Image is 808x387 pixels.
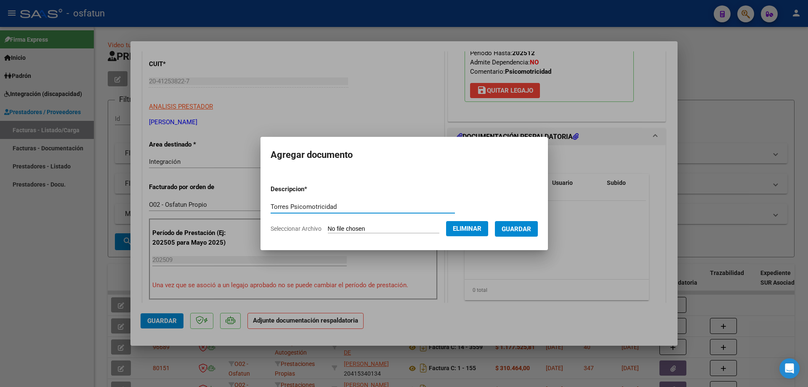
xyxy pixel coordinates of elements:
[453,225,481,232] span: Eliminar
[502,225,531,233] span: Guardar
[271,184,351,194] p: Descripcion
[271,225,322,232] span: Seleccionar Archivo
[779,358,800,379] div: Open Intercom Messenger
[495,221,538,237] button: Guardar
[446,221,488,236] button: Eliminar
[271,147,538,163] h2: Agregar documento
